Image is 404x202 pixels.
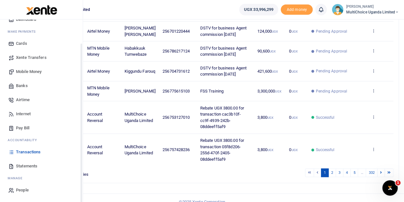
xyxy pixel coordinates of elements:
[12,138,37,142] span: countability
[267,116,273,119] small: UGX
[332,4,399,15] a: profile-user [PERSON_NAME] MultiChoice Uganda Limited
[316,68,347,74] span: Pending Approval
[5,93,78,107] a: Airtime
[124,144,153,156] span: MultiChoice Uganda Limited
[316,115,334,120] span: Successful
[5,121,78,135] a: Pay Bill
[272,70,278,73] small: UGX
[350,168,358,177] a: 5
[5,79,78,93] a: Banks
[257,147,273,152] span: 3,800
[11,29,36,34] span: ake Payments
[5,183,78,197] a: People
[321,168,329,177] a: 1
[200,26,247,37] span: DSTV for business Agent commission [DATE]
[275,90,281,93] small: UGX
[124,69,155,74] span: Kiggundu Farouq
[5,107,78,121] a: Internet
[124,46,147,57] span: Habakkuuk Tumwebaze
[343,168,351,177] a: 4
[239,4,278,15] a: UGX 33,996,299
[328,168,336,177] a: 2
[237,4,281,15] li: Wallet ballance
[291,148,297,152] small: UGX
[11,176,23,181] span: anage
[87,46,110,57] span: MTN Mobile Money
[291,30,297,33] small: UGX
[281,7,313,12] a: Add money
[257,69,278,74] span: 421,600
[346,4,399,10] small: [PERSON_NAME]
[16,125,29,131] span: Pay Bill
[163,49,190,53] span: 256786217124
[257,49,276,53] span: 90,600
[30,168,179,178] div: Showing 1 to 10 of 3,313 entries
[16,54,47,61] span: Xente Transfers
[87,144,103,156] span: Account Reversal
[382,180,398,196] iframe: Intercom live chat
[163,147,190,152] span: 256757428236
[316,28,347,34] span: Pending Approval
[366,168,377,177] a: 332
[5,173,78,183] li: M
[200,66,247,77] span: DSTV for business Agent commission [DATE]
[257,29,278,34] span: 124,000
[124,26,155,37] span: [PERSON_NAME] [PERSON_NAME]
[289,115,297,120] span: 0
[316,88,347,94] span: Pending Approval
[336,168,343,177] a: 3
[26,7,57,12] a: logo-small logo-large logo-large
[316,147,334,153] span: Successful
[16,69,42,75] span: Mobile Money
[257,89,281,93] span: 3,300,000
[16,111,31,117] span: Internet
[395,180,400,185] span: 1
[163,115,190,120] span: 256753127010
[291,116,297,119] small: UGX
[332,4,343,15] img: profile-user
[16,163,37,169] span: Statements
[87,112,103,123] span: Account Reversal
[289,89,297,93] span: 0
[200,106,244,129] span: Rebate UGX 3800.00 for transaction cac3b10f-cc9f-4939-242b-08ddeeff5af9
[316,48,347,54] span: Pending Approval
[291,50,297,53] small: UGX
[163,29,190,34] span: 256701220444
[124,89,155,93] span: [PERSON_NAME]
[289,69,297,74] span: 0
[16,187,29,193] span: People
[281,4,313,15] li: Toup your wallet
[163,89,190,93] span: 256775615103
[200,46,247,57] span: DSTV for business Agent commission [DATE]
[289,29,297,34] span: 0
[16,83,28,89] span: Banks
[291,70,297,73] small: UGX
[281,4,313,15] span: Add money
[200,138,244,162] span: Rebate UGX 3800.00 for transaction 05f8d206-255d-470f-2405-08ddeeff5af9
[200,89,224,93] span: FSS Training
[5,12,78,27] a: Dashboard
[163,69,190,74] span: 256704731612
[5,159,78,173] a: Statements
[5,36,78,51] a: Cards
[16,97,30,103] span: Airtime
[291,90,297,93] small: UGX
[257,115,273,120] span: 3,800
[5,27,78,36] li: M
[16,16,36,23] span: Dashboard
[244,6,273,13] span: UGX 33,996,299
[267,148,273,152] small: UGX
[289,147,297,152] span: 0
[272,30,278,33] small: UGX
[5,145,78,159] a: Transactions
[87,29,110,34] span: Airtel Money
[270,50,276,53] small: UGX
[289,49,297,53] span: 0
[87,69,110,74] span: Airtel Money
[87,85,110,97] span: MTN Mobile Money
[5,135,78,145] li: Ac
[5,51,78,65] a: Xente Transfers
[346,9,399,15] span: MultiChoice Uganda Limited
[16,149,41,155] span: Transactions
[26,5,57,15] img: logo-large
